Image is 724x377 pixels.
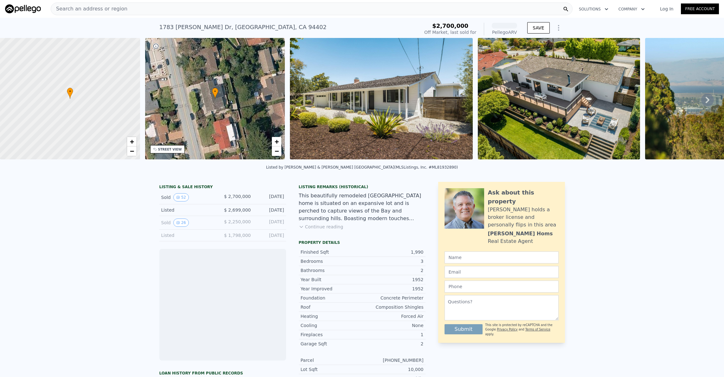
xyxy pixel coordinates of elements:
div: Listing Remarks (Historical) [299,184,426,189]
div: Bathrooms [301,267,362,274]
div: Real Estate Agent [488,238,533,245]
div: Foundation [301,295,362,301]
button: View historical data [173,193,189,201]
div: 2 [362,267,424,274]
div: Heating [301,313,362,319]
div: 1 [362,331,424,338]
div: LISTING & SALE HISTORY [159,184,286,191]
a: Zoom in [272,137,281,146]
div: [DATE] [256,219,284,227]
div: Bedrooms [301,258,362,264]
span: • [67,89,73,94]
div: Year Built [301,276,362,283]
div: [PERSON_NAME] Homs [488,230,553,238]
div: This beautifully remodeled [GEOGRAPHIC_DATA] home is situated on an expansive lot and is perched ... [299,192,426,222]
a: Zoom out [272,146,281,156]
div: Pellego ARV [492,29,517,35]
button: Solutions [574,3,613,15]
div: [DATE] [256,193,284,201]
div: STREET VIEW [158,147,182,152]
img: Pellego [5,4,41,13]
div: Year Improved [301,286,362,292]
img: Sale: 66059230 Parcel: 32083060 [290,38,473,159]
div: Sold [161,219,218,227]
div: [DATE] [256,232,284,238]
div: Ask about this property [488,188,559,206]
span: − [130,147,134,155]
div: 1,990 [362,249,424,255]
input: Email [445,266,559,278]
div: Forced Air [362,313,424,319]
button: SAVE [527,22,549,34]
div: Cooling [301,322,362,329]
span: $ 2,700,000 [224,194,251,199]
div: Loan history from public records [159,371,286,376]
div: Finished Sqft [301,249,362,255]
div: Listed [161,232,218,238]
div: This site is protected by reCAPTCHA and the Google and apply. [485,323,558,337]
span: $2,700,000 [432,22,468,29]
div: Roof [301,304,362,310]
div: 2 [362,341,424,347]
div: Lot Sqft [301,366,362,373]
span: $ 2,250,000 [224,219,251,224]
button: Continue reading [299,224,343,230]
button: Show Options [552,22,565,34]
button: Company [613,3,650,15]
a: Zoom out [127,146,137,156]
a: Free Account [681,3,719,14]
div: Off Market, last sold for [424,29,476,35]
div: None [362,322,424,329]
div: Garage Sqft [301,341,362,347]
div: Listed [161,207,218,213]
div: Sold [161,193,218,201]
input: Name [445,251,559,263]
div: 1952 [362,276,424,283]
span: Search an address or region [51,5,127,13]
a: Terms of Service [525,328,550,331]
span: − [275,147,279,155]
button: Submit [445,324,483,334]
div: Listed by [PERSON_NAME] & [PERSON_NAME] [GEOGRAPHIC_DATA] (MLSListings, Inc. #ML81932890) [266,165,458,170]
div: 10,000 [362,366,424,373]
div: • [212,88,218,99]
div: Property details [299,240,426,245]
div: Composition Shingles [362,304,424,310]
img: Sale: 66059230 Parcel: 32083060 [478,38,640,159]
input: Phone [445,281,559,293]
span: • [212,89,218,94]
div: 1952 [362,286,424,292]
span: + [130,138,134,145]
div: [PERSON_NAME] holds a broker license and personally flips in this area [488,206,559,229]
div: Fireplaces [301,331,362,338]
div: • [67,88,73,99]
div: [DATE] [256,207,284,213]
a: Zoom in [127,137,137,146]
div: [PHONE_NUMBER] [362,357,424,363]
div: Concrete Perimeter [362,295,424,301]
div: 3 [362,258,424,264]
div: 1783 [PERSON_NAME] Dr , [GEOGRAPHIC_DATA] , CA 94402 [159,23,327,32]
div: Parcel [301,357,362,363]
a: Privacy Policy [497,328,517,331]
span: $ 1,798,000 [224,233,251,238]
span: $ 2,699,000 [224,207,251,213]
button: View historical data [173,219,189,227]
span: + [275,138,279,145]
a: Log In [652,6,681,12]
